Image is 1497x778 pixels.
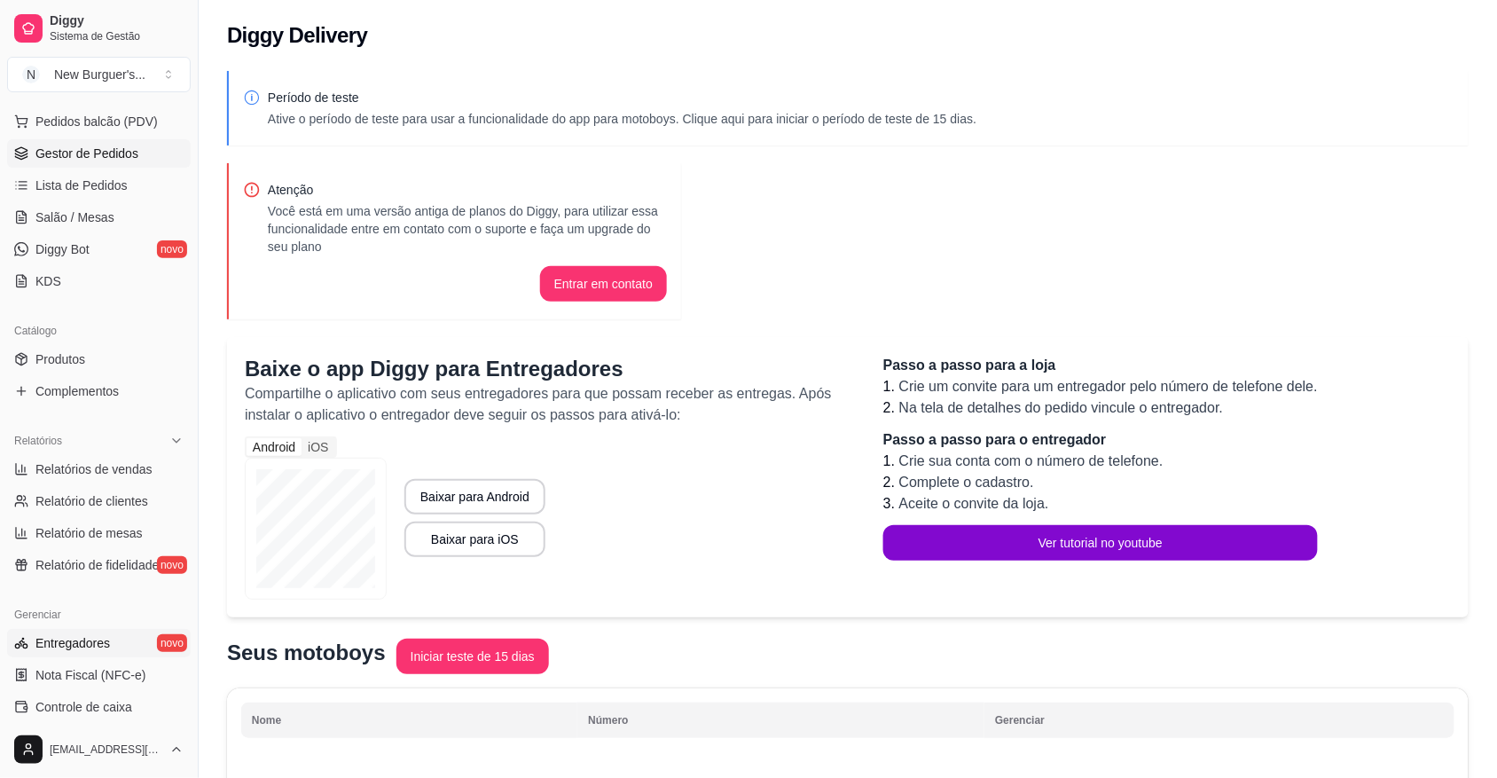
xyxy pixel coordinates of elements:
[22,66,40,83] span: N
[7,235,191,263] a: Diggy Botnovo
[268,110,976,128] p: Ative o período de teste para usar a funcionalidade do app para motoboys. Clique aqui para inicia...
[7,455,191,483] a: Relatórios de vendas
[7,487,191,515] a: Relatório de clientes
[899,475,1034,490] span: Complete o cadastro.
[35,272,61,290] span: KDS
[35,145,138,162] span: Gestor de Pedidos
[35,666,145,684] span: Nota Fiscal (NFC-e)
[984,703,1454,738] th: Gerenciar
[247,438,302,456] div: Android
[50,29,184,43] span: Sistema de Gestão
[7,267,191,295] a: KDS
[7,728,191,771] button: [EMAIL_ADDRESS][DOMAIN_NAME]
[7,171,191,200] a: Lista de Pedidos
[7,551,191,579] a: Relatório de fidelidadenovo
[50,13,184,29] span: Diggy
[302,438,334,456] div: iOS
[899,453,1164,468] span: Crie sua conta com o número de telefone.
[396,639,549,674] button: Iniciar teste de 15 dias
[7,377,191,405] a: Complementos
[404,522,545,557] button: Baixar para iOS
[268,89,976,106] p: Período de teste
[35,177,128,194] span: Lista de Pedidos
[35,460,153,478] span: Relatórios de vendas
[35,350,85,368] span: Produtos
[245,355,848,383] p: Baixe o app Diggy para Entregadores
[883,472,1318,493] li: 2.
[7,107,191,136] button: Pedidos balcão (PDV)
[883,525,1318,561] button: Ver tutorial no youtube
[7,629,191,657] a: Entregadoresnovo
[883,429,1318,451] p: Passo a passo para o entregador
[35,208,114,226] span: Salão / Mesas
[404,479,545,515] button: Baixar para Android
[50,743,162,757] span: [EMAIL_ADDRESS][DOMAIN_NAME]
[268,181,667,199] p: Atenção
[227,639,386,667] p: Seus motoboys
[883,376,1318,397] li: 1.
[35,492,148,510] span: Relatório de clientes
[899,496,1049,511] span: Aceite o convite da loja.
[883,451,1318,472] li: 1.
[899,379,1318,394] span: Crie um convite para um entregador pelo número de telefone dele.
[883,355,1318,376] p: Passo a passo para a loja
[883,397,1318,419] li: 2.
[7,139,191,168] a: Gestor de Pedidos
[35,524,143,542] span: Relatório de mesas
[241,703,577,738] th: Nome
[268,202,667,255] p: Você está em uma versão antiga de planos do Diggy, para utilizar essa funcionalidade entre em con...
[227,21,367,50] h2: Diggy Delivery
[540,266,667,302] button: Entrar em contato
[7,693,191,721] a: Controle de caixa
[899,400,1224,415] span: Na tela de detalhes do pedido vincule o entregador.
[7,203,191,232] a: Salão / Mesas
[7,519,191,547] a: Relatório de mesas
[7,7,191,50] a: DiggySistema de Gestão
[577,703,984,738] th: Número
[7,661,191,689] a: Nota Fiscal (NFC-e)
[35,240,90,258] span: Diggy Bot
[7,317,191,345] div: Catálogo
[35,698,132,716] span: Controle de caixa
[35,113,158,130] span: Pedidos balcão (PDV)
[14,434,62,448] span: Relatórios
[7,345,191,373] a: Produtos
[245,383,848,426] p: Compartilhe o aplicativo com seus entregadores para que possam receber as entregas. Após instalar...
[883,493,1318,515] li: 3.
[7,57,191,92] button: Select a team
[54,66,145,83] div: New Burguer's ...
[7,601,191,629] div: Gerenciar
[35,382,119,400] span: Complementos
[35,634,110,652] span: Entregadores
[35,556,159,574] span: Relatório de fidelidade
